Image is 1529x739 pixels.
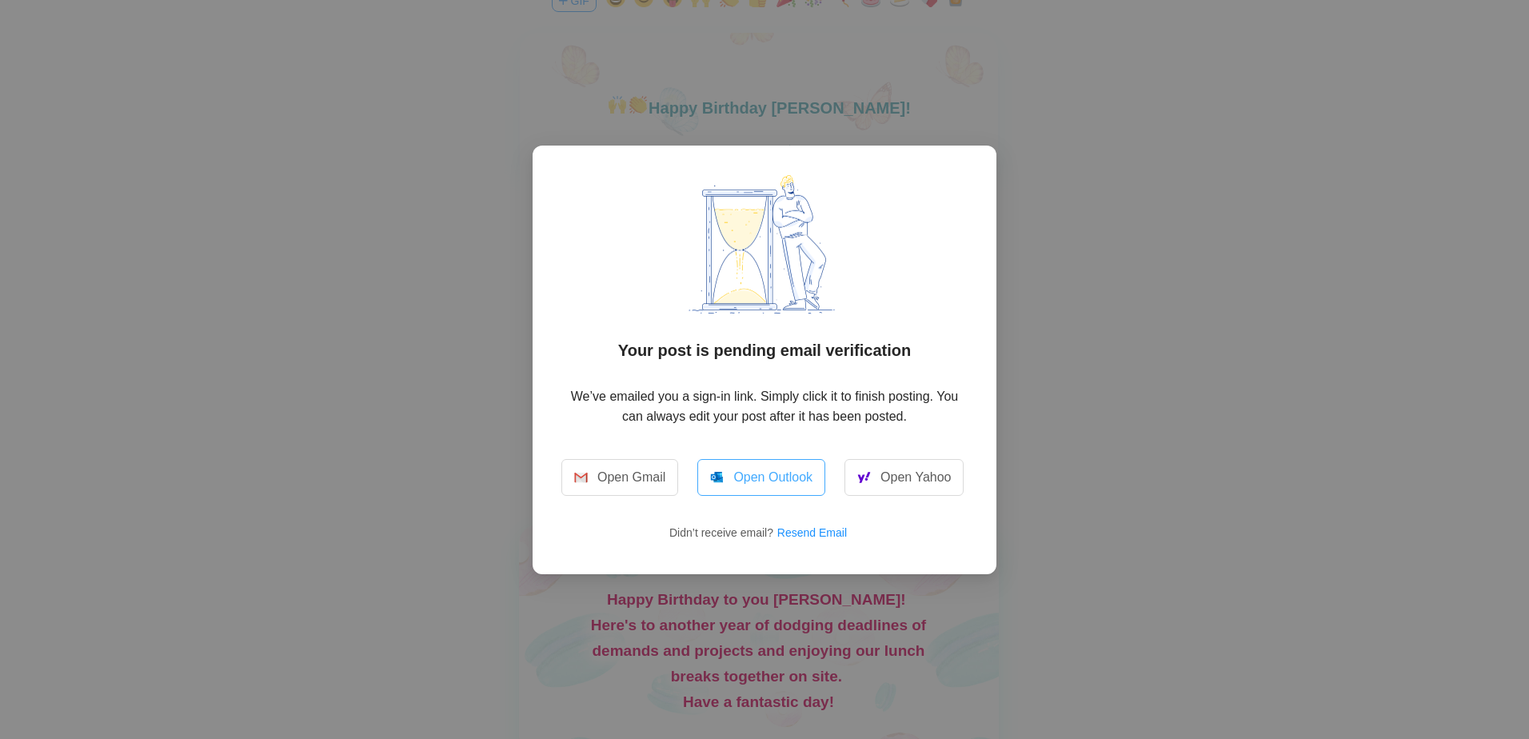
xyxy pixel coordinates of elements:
[844,459,964,496] a: Open Yahoo
[561,459,678,496] a: Open Gmail
[574,473,588,483] img: Greeted
[87,1,108,18] img: 🙌
[561,339,968,362] h2: Your post is pending email verification
[710,471,724,484] img: Greeted
[108,1,129,18] img: 👏
[697,459,825,496] a: Open Outlook
[776,520,860,545] button: Resend Email
[561,520,968,545] p: Didn’t receive email?
[645,174,884,315] img: Greeted
[857,468,871,487] img: Greeted
[561,386,968,426] p: We’ve emailed you a sign-in link. Simply click it to finish posting. You can always edit your pos...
